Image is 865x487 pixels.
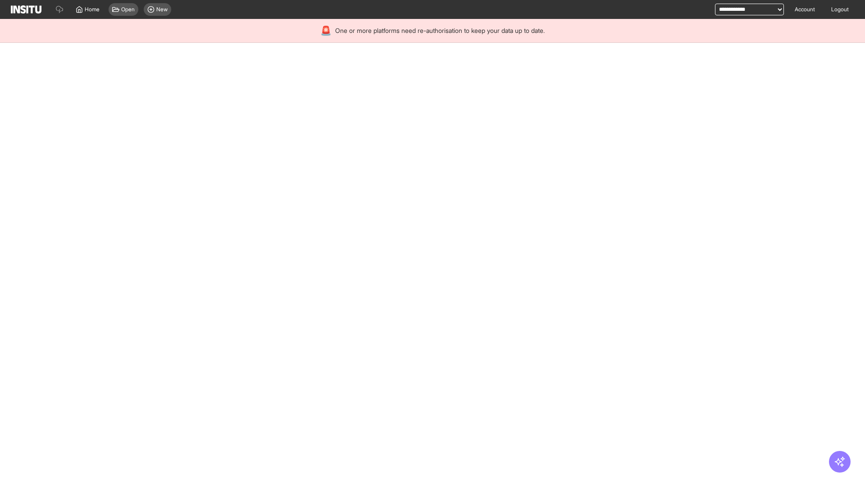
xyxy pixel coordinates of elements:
[85,6,100,13] span: Home
[320,24,332,37] div: 🚨
[11,5,41,14] img: Logo
[156,6,168,13] span: New
[121,6,135,13] span: Open
[335,26,545,35] span: One or more platforms need re-authorisation to keep your data up to date.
